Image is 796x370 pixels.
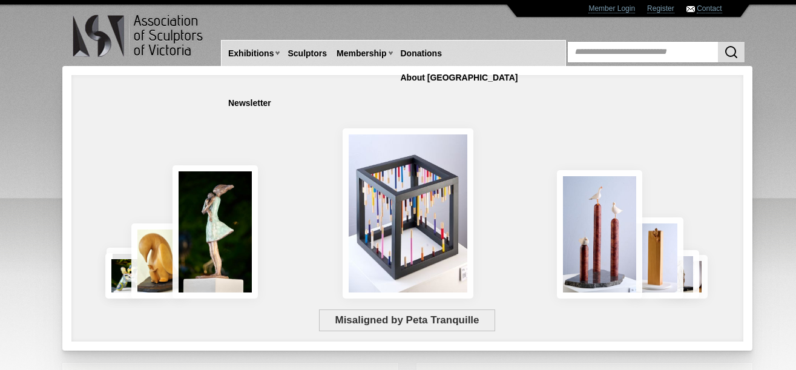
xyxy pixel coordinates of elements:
[173,165,258,299] img: Connection
[697,4,722,13] a: Contact
[588,4,635,13] a: Member Login
[557,170,642,299] img: Rising Tides
[647,4,674,13] a: Register
[332,42,391,65] a: Membership
[223,42,278,65] a: Exhibitions
[396,42,447,65] a: Donations
[343,128,473,299] img: Misaligned
[724,45,738,59] img: Search
[283,42,332,65] a: Sculptors
[628,217,683,299] img: Little Frog. Big Climb
[396,67,523,89] a: About [GEOGRAPHIC_DATA]
[72,12,205,60] img: logo.png
[223,92,276,114] a: Newsletter
[686,6,695,12] img: Contact ASV
[319,309,495,331] span: Misaligned by Peta Tranquille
